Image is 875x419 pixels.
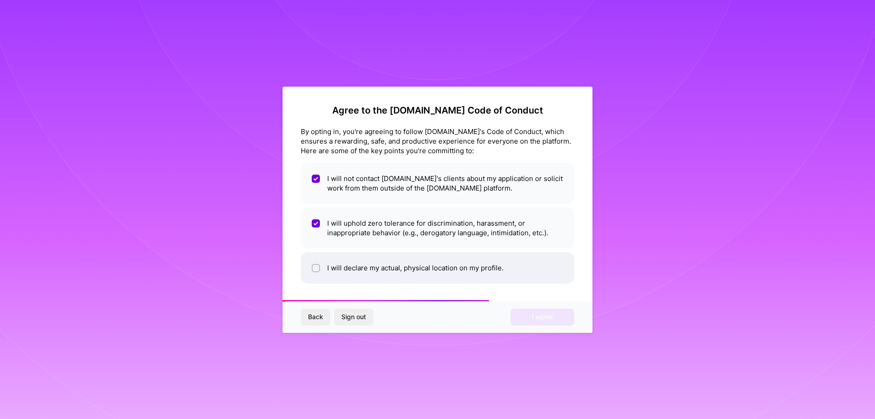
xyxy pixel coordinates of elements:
button: Sign out [334,309,373,325]
li: I will uphold zero tolerance for discrimination, harassment, or inappropriate behavior (e.g., der... [301,207,574,248]
button: Back [301,309,330,325]
span: Sign out [341,312,366,321]
h2: Agree to the [DOMAIN_NAME] Code of Conduct [301,105,574,116]
li: I will declare my actual, physical location on my profile. [301,252,574,284]
li: I will not contact [DOMAIN_NAME]'s clients about my application or solicit work from them outside... [301,163,574,204]
span: Back [308,312,323,321]
div: By opting in, you're agreeing to follow [DOMAIN_NAME]'s Code of Conduct, which ensures a rewardin... [301,127,574,155]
